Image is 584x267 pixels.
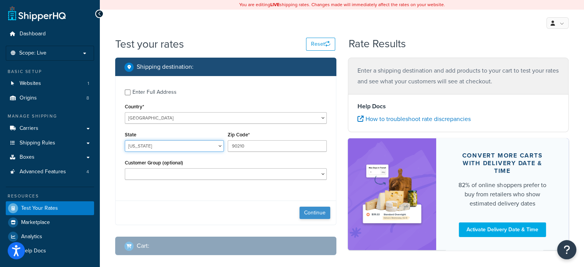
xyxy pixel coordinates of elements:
[137,63,194,70] h2: Shipping destination :
[125,104,144,109] label: Country*
[125,160,183,166] label: Customer Group (optional)
[21,234,42,240] span: Analytics
[20,169,66,175] span: Advanced Features
[6,121,94,136] a: Carriers
[6,27,94,41] a: Dashboard
[6,165,94,179] a: Advanced Features4
[6,150,94,164] a: Boxes
[357,65,559,87] p: Enter a shipping destination and add products to your cart to test your rates and see what your c...
[299,207,330,219] button: Continue
[6,165,94,179] li: Advanced Features
[19,50,46,56] span: Scope: Live
[6,113,94,119] div: Manage Shipping
[20,95,37,101] span: Origins
[88,80,89,87] span: 1
[6,76,94,91] li: Websites
[115,36,184,51] h1: Test your rates
[125,132,136,138] label: State
[6,91,94,105] a: Origins8
[20,140,55,146] span: Shipping Rules
[6,216,94,229] a: Marketplace
[6,91,94,105] li: Origins
[455,181,550,208] div: 82% of online shoppers prefer to buy from retailers who show estimated delivery dates
[21,248,46,254] span: Help Docs
[6,201,94,215] a: Test Your Rates
[125,90,131,95] input: Enter Full Address
[86,95,89,101] span: 8
[6,68,94,75] div: Basic Setup
[557,240,576,259] button: Open Resource Center
[455,152,550,175] div: Convert more carts with delivery date & time
[306,38,335,51] button: Reset
[21,205,58,212] span: Test Your Rates
[357,114,471,123] a: How to troubleshoot rate discrepancies
[86,169,89,175] span: 4
[349,38,406,50] h2: Rate Results
[6,244,94,258] a: Help Docs
[6,76,94,91] a: Websites1
[6,136,94,150] a: Shipping Rules
[20,154,35,161] span: Boxes
[20,125,38,132] span: Carriers
[357,102,559,111] h4: Help Docs
[359,150,425,239] img: feature-image-ddt-36eae7f7280da8017bfb280eaccd9c446f90b1fe08728e4019434db127062ab4.png
[6,230,94,244] a: Analytics
[21,219,50,226] span: Marketplace
[132,87,177,98] div: Enter Full Address
[270,1,280,8] b: LIVE
[459,222,546,237] a: Activate Delivery Date & Time
[137,242,149,249] h2: Cart :
[6,193,94,199] div: Resources
[20,80,41,87] span: Websites
[228,132,250,138] label: Zip Code*
[20,31,46,37] span: Dashboard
